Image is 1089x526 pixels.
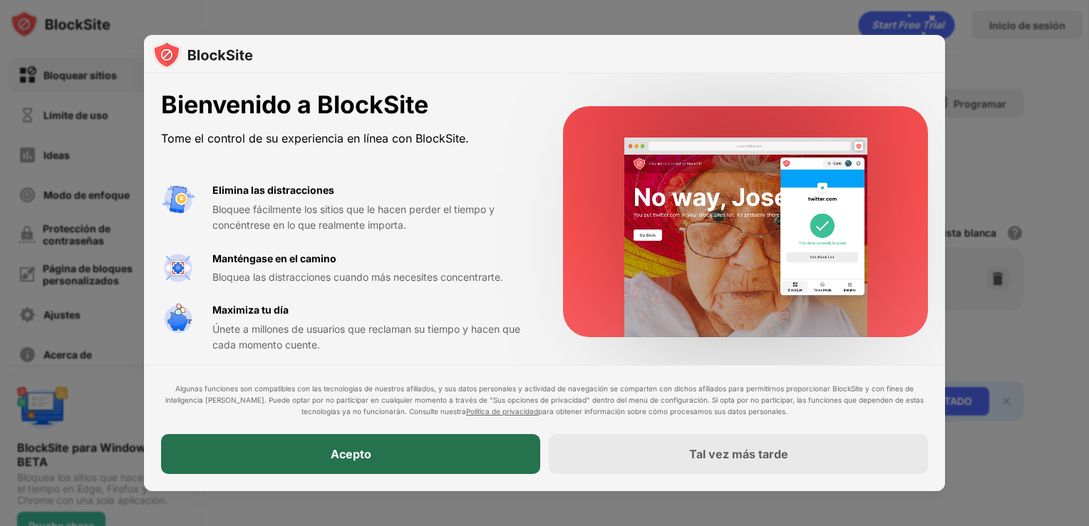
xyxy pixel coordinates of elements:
a: Política de privacidad [466,407,538,416]
div: Manténgase en el camino [212,251,336,267]
img: logo-blocksite.svg [153,41,253,69]
div: Elimina las distracciones [212,182,334,198]
div: Algunas funciones son compatibles con las tecnologías de nuestros afiliados, y sus datos personal... [161,383,928,417]
div: Bloquea las distracciones cuando más necesites concentrarte. [212,269,529,285]
div: Bienvenido a BlockSite [161,91,529,120]
div: Tome el control de su experiencia en línea con BlockSite. [161,128,529,149]
img: value-avoid-distractions.svg [161,182,195,217]
div: Maximiza tu día [212,302,289,318]
div: Únete a millones de usuarios que reclaman su tiempo y hacen que cada momento cuente. [212,321,529,354]
div: Tal vez más tarde [689,447,788,461]
img: value-safe-time.svg [161,302,195,336]
div: Acepto [331,447,371,461]
img: value-focus.svg [161,251,195,285]
div: Bloquee fácilmente los sitios que le hacen perder el tiempo y concéntrese en lo que realmente imp... [212,202,529,234]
